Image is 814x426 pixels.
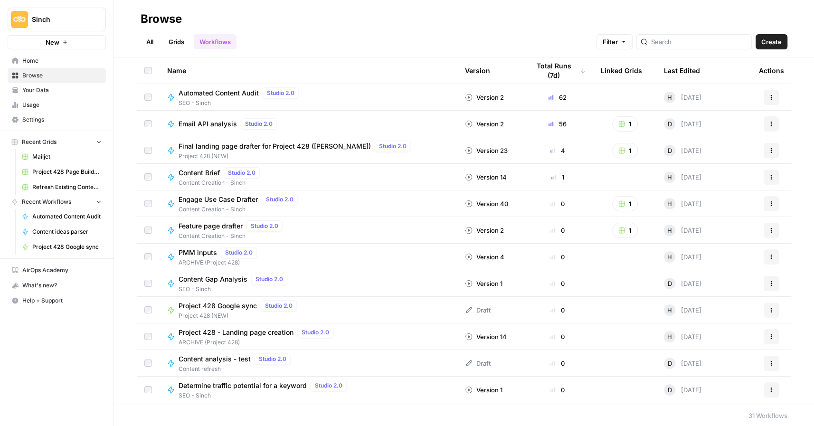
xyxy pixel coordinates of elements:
[465,305,491,315] div: Draft
[179,275,247,284] span: Content Gap Analysis
[8,135,106,149] button: Recent Grids
[266,195,293,204] span: Studio 2.0
[179,354,251,364] span: Content analysis - test
[530,57,586,84] div: Total Runs (7d)
[668,359,672,368] span: D
[601,57,642,84] div: Linked Grids
[612,196,638,211] button: 1
[664,358,701,369] div: [DATE]
[465,57,490,84] div: Version
[667,252,672,262] span: H
[179,195,258,204] span: Engage Use Case Drafter
[664,331,701,342] div: [DATE]
[8,68,106,83] a: Browse
[22,296,102,305] span: Help + Support
[228,169,256,177] span: Studio 2.0
[664,171,701,183] div: [DATE]
[32,212,102,221] span: Automated Content Audit
[167,87,450,107] a: Automated Content AuditStudio 2.0SEO - Sinch
[179,179,264,187] span: Content Creation - Sinch
[667,305,672,315] span: H
[8,293,106,308] button: Help + Support
[163,34,190,49] a: Grids
[267,89,294,97] span: Studio 2.0
[530,279,586,288] div: 0
[251,222,278,230] span: Studio 2.0
[530,226,586,235] div: 0
[530,332,586,341] div: 0
[664,384,701,396] div: [DATE]
[667,199,672,208] span: H
[596,34,633,49] button: Filter
[664,198,701,209] div: [DATE]
[179,365,294,373] span: Content refresh
[259,355,286,363] span: Studio 2.0
[179,338,337,347] span: ARCHIVE (Project 428)
[167,220,450,240] a: Feature page drafterStudio 2.0Content Creation - Sinch
[167,141,450,161] a: Final landing page drafter for Project 428 ([PERSON_NAME])Studio 2.0Project 428 (NEW)
[167,380,450,400] a: Determine traffic potential for a keywordStudio 2.0SEO - Sinch
[465,279,502,288] div: Version 1
[8,35,106,49] button: New
[22,138,57,146] span: Recent Grids
[756,34,787,49] button: Create
[8,97,106,113] a: Usage
[32,183,102,191] span: Refresh Existing Content (1)
[18,164,106,180] a: Project 428 Page Builder Tracker (NEW)
[32,15,89,24] span: Sinch
[179,232,286,240] span: Content Creation - Sinch
[32,168,102,176] span: Project 428 Page Builder Tracker (NEW)
[179,258,261,267] span: ARCHIVE (Project 428)
[179,285,291,293] span: SEO - Sinch
[179,152,415,161] span: Project 428 (NEW)
[179,168,220,178] span: Content Brief
[22,266,102,275] span: AirOps Academy
[465,332,507,341] div: Version 14
[465,119,504,129] div: Version 2
[465,252,504,262] div: Version 4
[651,37,748,47] input: Search
[141,34,159,49] a: All
[530,252,586,262] div: 0
[179,221,243,231] span: Feature page drafter
[315,381,342,390] span: Studio 2.0
[748,411,787,420] div: 31 Workflows
[18,180,106,195] a: Refresh Existing Content (1)
[167,300,450,320] a: Project 428 Google syncStudio 2.0Project 428 (NEW)
[32,243,102,251] span: Project 428 Google sync
[11,11,28,28] img: Sinch Logo
[8,112,106,127] a: Settings
[22,71,102,80] span: Browse
[465,199,508,208] div: Version 40
[22,86,102,95] span: Your Data
[18,209,106,224] a: Automated Content Audit
[22,57,102,65] span: Home
[179,99,303,107] span: SEO - Sinch
[612,143,638,158] button: 1
[8,53,106,68] a: Home
[179,119,237,129] span: Email API analysis
[530,172,586,182] div: 1
[22,198,71,206] span: Recent Workflows
[167,57,450,84] div: Name
[179,312,301,320] span: Project 428 (NEW)
[32,152,102,161] span: Mailjet
[8,195,106,209] button: Recent Workflows
[465,146,508,155] div: Version 23
[18,149,106,164] a: Mailjet
[664,145,701,156] div: [DATE]
[668,119,672,129] span: D
[179,391,350,400] span: SEO - Sinch
[167,167,450,187] a: Content BriefStudio 2.0Content Creation - Sinch
[179,381,307,390] span: Determine traffic potential for a keyword
[667,226,672,235] span: H
[530,385,586,395] div: 0
[612,223,638,238] button: 1
[8,278,106,293] button: What's new?
[302,328,329,337] span: Studio 2.0
[167,274,450,293] a: Content Gap AnalysisStudio 2.0SEO - Sinch
[179,301,257,311] span: Project 428 Google sync
[167,194,450,214] a: Engage Use Case DrafterStudio 2.0Content Creation - Sinch
[668,385,672,395] span: D
[465,172,507,182] div: Version 14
